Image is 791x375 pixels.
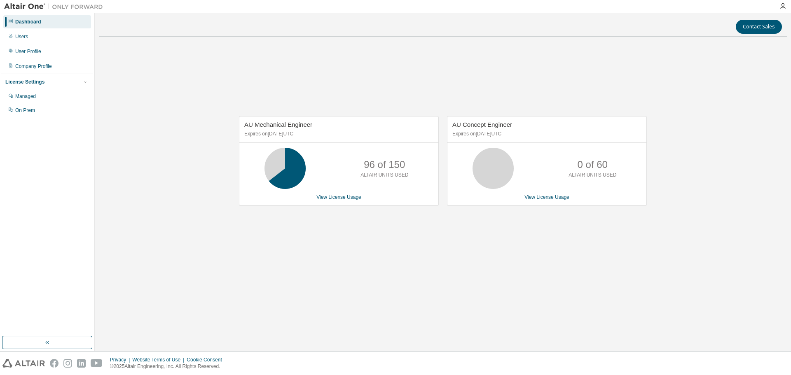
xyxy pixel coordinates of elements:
button: Contact Sales [736,20,782,34]
p: 96 of 150 [364,158,405,172]
a: View License Usage [524,194,569,200]
span: AU Mechanical Engineer [244,121,312,128]
div: Users [15,33,28,40]
img: instagram.svg [63,359,72,368]
div: Company Profile [15,63,52,70]
div: Managed [15,93,36,100]
img: youtube.svg [91,359,103,368]
p: © 2025 Altair Engineering, Inc. All Rights Reserved. [110,363,227,370]
span: AU Concept Engineer [452,121,512,128]
div: Privacy [110,356,132,363]
p: 0 of 60 [578,158,608,172]
p: Expires on [DATE] UTC [244,130,431,137]
img: facebook.svg [50,359,59,368]
div: Website Terms of Use [132,356,187,363]
div: User Profile [15,48,41,55]
div: On Prem [15,107,35,114]
p: ALTAIR UNITS USED [569,172,616,179]
p: Expires on [DATE] UTC [452,130,639,137]
div: Cookie Consent [187,356,227,363]
img: linkedin.svg [77,359,86,368]
img: altair_logo.svg [2,359,45,368]
img: Altair One [4,2,107,11]
div: License Settings [5,79,44,85]
a: View License Usage [316,194,361,200]
p: ALTAIR UNITS USED [360,172,408,179]
div: Dashboard [15,19,41,25]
